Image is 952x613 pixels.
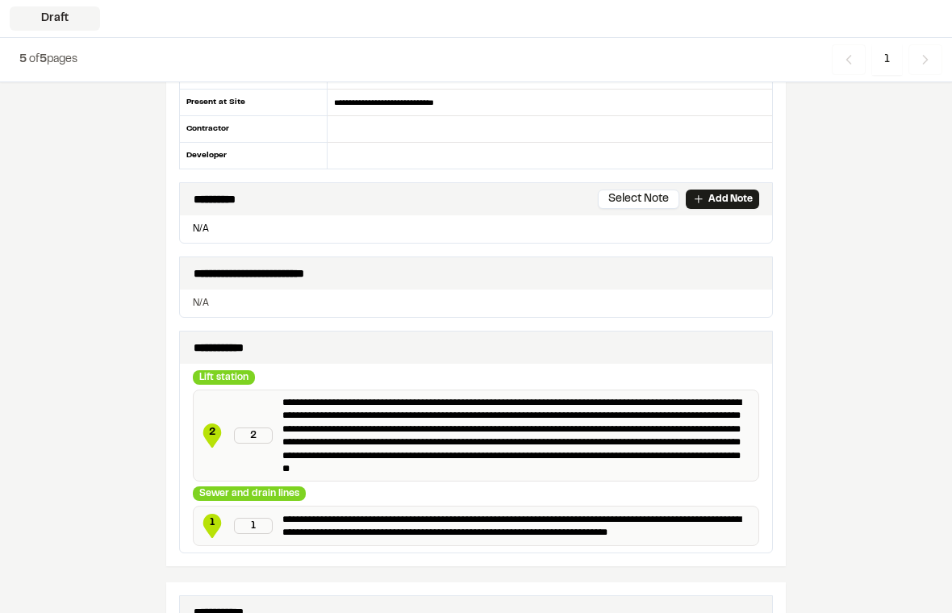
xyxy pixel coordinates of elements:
[179,116,328,143] div: Contractor
[40,55,47,65] span: 5
[179,143,328,169] div: Developer
[234,427,273,444] div: 2
[832,44,942,75] nav: Navigation
[179,90,328,116] div: Present at Site
[200,425,224,440] span: 2
[193,296,759,311] p: N/A
[19,55,27,65] span: 5
[872,44,902,75] span: 1
[598,190,679,209] button: Select Note
[708,192,753,206] p: Add Note
[193,486,306,501] div: Sewer and drain lines
[10,6,100,31] div: Draft
[200,515,224,530] span: 1
[193,370,255,385] div: Lift station
[19,51,77,69] p: of pages
[186,222,766,236] p: N/A
[234,518,273,534] div: 1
